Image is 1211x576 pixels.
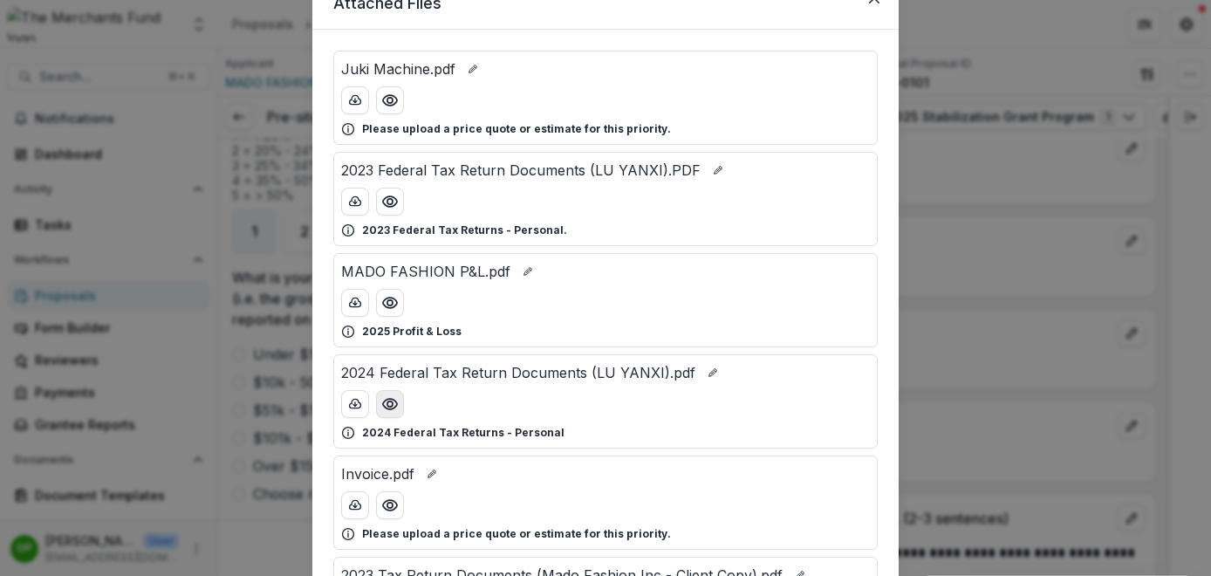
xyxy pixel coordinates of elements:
p: Please upload a price quote or estimate for this priority. [362,526,671,542]
button: download-button [341,86,369,114]
button: download-button [341,289,369,317]
p: MADO FASHION P&L.pdf [341,261,510,282]
button: download-button [341,188,369,216]
button: Preview Juki Machine.pdf [376,86,404,114]
button: download-button [341,390,369,418]
button: Preview 2024 Federal Tax Return Documents (LU YANXI).pdf [376,390,404,418]
p: 2023 Federal Tax Returns - Personal. [362,223,567,238]
p: 2023 Federal Tax Return Documents (LU YANXI).PDF [341,160,701,181]
button: edit-file-name [462,58,483,79]
button: edit-file-name [708,160,729,181]
p: Juki Machine.pdf [341,58,455,79]
button: Preview MADO FASHION P&L.pdf [376,289,404,317]
p: 2024 Federal Tax Returns - Personal [362,425,564,441]
button: Preview 2023 Federal Tax Return Documents (LU YANXI).PDF [376,188,404,216]
button: download-button [341,491,369,519]
p: Invoice.pdf [341,463,414,484]
button: edit-file-name [702,362,723,383]
button: Preview Invoice.pdf [376,491,404,519]
button: edit-file-name [421,463,442,484]
p: Please upload a price quote or estimate for this priority. [362,121,671,137]
p: 2024 Federal Tax Return Documents (LU YANXI).pdf [341,362,695,383]
p: 2025 Profit & Loss [362,324,462,339]
button: edit-file-name [517,261,538,282]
